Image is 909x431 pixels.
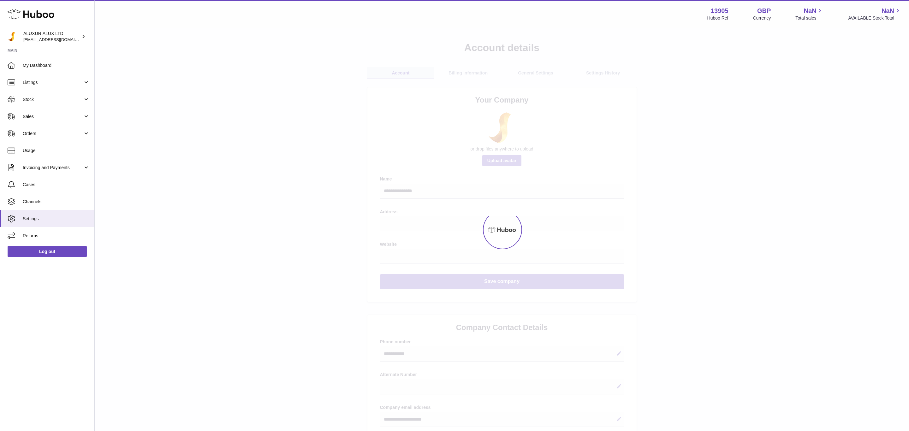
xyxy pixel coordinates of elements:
[23,233,90,239] span: Returns
[23,80,83,86] span: Listings
[23,114,83,120] span: Sales
[8,246,87,257] a: Log out
[23,165,83,171] span: Invoicing and Payments
[795,7,823,21] a: NaN Total sales
[882,7,894,15] span: NaN
[804,7,816,15] span: NaN
[23,182,90,188] span: Cases
[23,216,90,222] span: Settings
[23,37,93,42] span: [EMAIL_ADDRESS][DOMAIN_NAME]
[848,7,901,21] a: NaN AVAILABLE Stock Total
[23,97,83,103] span: Stock
[8,32,17,41] img: internalAdmin-13905@internal.huboo.com
[757,7,771,15] strong: GBP
[23,199,90,205] span: Channels
[848,15,901,21] span: AVAILABLE Stock Total
[753,15,771,21] div: Currency
[23,31,80,43] div: ALUXURIALUX LTD
[711,7,728,15] strong: 13905
[707,15,728,21] div: Huboo Ref
[23,148,90,154] span: Usage
[795,15,823,21] span: Total sales
[23,131,83,137] span: Orders
[23,62,90,68] span: My Dashboard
